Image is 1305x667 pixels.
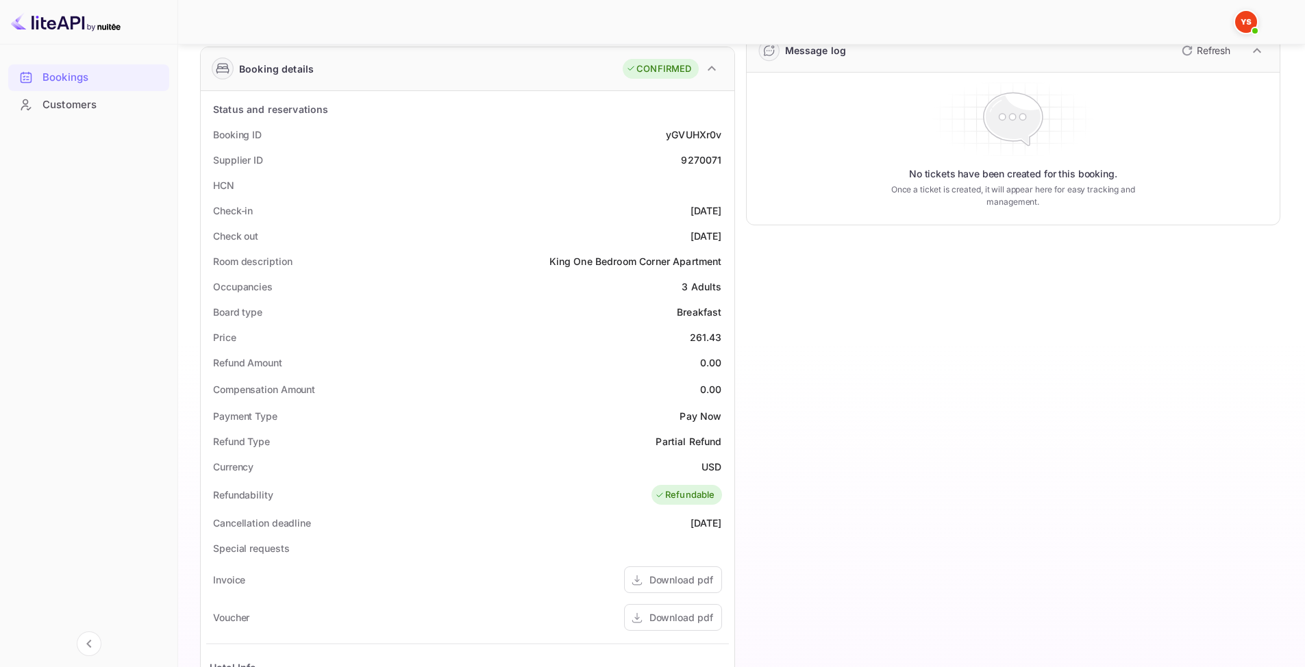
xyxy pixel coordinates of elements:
[42,97,162,113] div: Customers
[680,409,721,423] div: Pay Now
[655,488,715,502] div: Refundable
[8,92,169,117] a: Customers
[213,330,236,344] div: Price
[213,229,258,243] div: Check out
[213,541,289,555] div: Special requests
[213,305,262,319] div: Board type
[11,11,121,33] img: LiteAPI logo
[213,488,273,502] div: Refundability
[213,516,311,530] div: Cancellation deadline
[213,610,249,625] div: Voucher
[649,610,713,625] div: Download pdf
[1173,40,1236,62] button: Refresh
[213,409,277,423] div: Payment Type
[213,382,315,397] div: Compensation Amount
[213,254,292,268] div: Room description
[42,70,162,86] div: Bookings
[869,184,1156,208] p: Once a ticket is created, it will appear here for easy tracking and management.
[8,92,169,118] div: Customers
[77,631,101,656] button: Collapse navigation
[213,102,328,116] div: Status and reservations
[785,43,847,58] div: Message log
[213,127,262,142] div: Booking ID
[8,64,169,91] div: Bookings
[690,330,722,344] div: 261.43
[213,178,234,192] div: HCN
[626,62,691,76] div: CONFIRMED
[700,355,722,370] div: 0.00
[213,460,253,474] div: Currency
[239,62,314,76] div: Booking details
[1197,43,1230,58] p: Refresh
[649,572,713,587] div: Download pdf
[549,254,722,268] div: King One Bedroom Corner Apartment
[666,127,721,142] div: yGVUHXr0v
[677,305,721,319] div: Breakfast
[681,153,721,167] div: 9270071
[691,229,722,243] div: [DATE]
[691,203,722,218] div: [DATE]
[213,279,273,294] div: Occupancies
[909,167,1117,181] p: No tickets have been created for this booking.
[213,153,263,167] div: Supplier ID
[700,382,722,397] div: 0.00
[701,460,721,474] div: USD
[213,355,282,370] div: Refund Amount
[213,434,270,449] div: Refund Type
[691,516,722,530] div: [DATE]
[656,434,721,449] div: Partial Refund
[8,64,169,90] a: Bookings
[1235,11,1257,33] img: Yandex Support
[213,203,253,218] div: Check-in
[682,279,721,294] div: 3 Adults
[213,572,245,587] div: Invoice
